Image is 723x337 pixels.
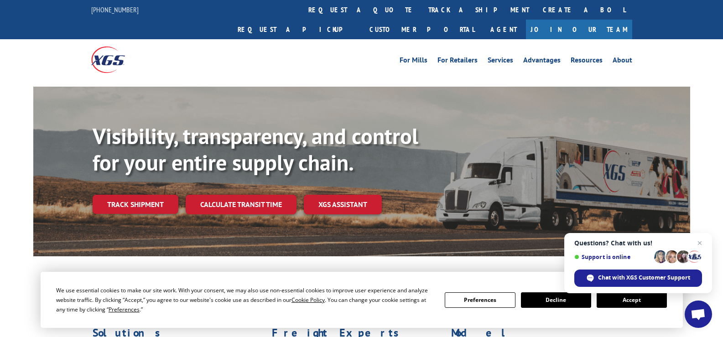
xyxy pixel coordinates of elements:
[41,272,683,328] div: Cookie Consent Prompt
[613,57,632,67] a: About
[488,57,513,67] a: Services
[481,20,526,39] a: Agent
[231,20,363,39] a: Request a pickup
[574,239,702,247] span: Questions? Chat with us!
[56,285,434,314] div: We use essential cookies to make our site work. With your consent, we may also use non-essential ...
[574,270,702,287] div: Chat with XGS Customer Support
[400,57,427,67] a: For Mills
[598,274,690,282] span: Chat with XGS Customer Support
[445,292,515,308] button: Preferences
[91,5,139,14] a: [PHONE_NUMBER]
[526,20,632,39] a: Join Our Team
[597,292,667,308] button: Accept
[363,20,481,39] a: Customer Portal
[685,301,712,328] div: Open chat
[574,254,651,260] span: Support is online
[93,195,178,214] a: Track shipment
[521,292,591,308] button: Decline
[186,195,296,214] a: Calculate transit time
[304,195,382,214] a: XGS ASSISTANT
[93,122,418,176] b: Visibility, transparency, and control for your entire supply chain.
[571,57,603,67] a: Resources
[523,57,561,67] a: Advantages
[109,306,140,313] span: Preferences
[291,296,325,304] span: Cookie Policy
[437,57,478,67] a: For Retailers
[694,238,705,249] span: Close chat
